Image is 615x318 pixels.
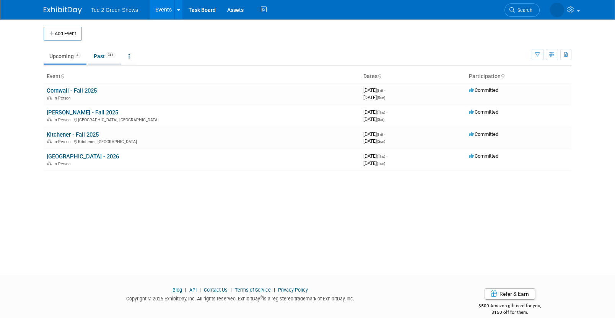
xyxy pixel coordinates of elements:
[44,27,82,41] button: Add Event
[47,153,119,160] a: [GEOGRAPHIC_DATA] - 2026
[54,161,73,166] span: In-Person
[377,139,385,144] span: (Sun)
[377,88,383,93] span: (Fri)
[363,116,384,122] span: [DATE]
[44,294,437,302] div: Copyright © 2025 ExhibitDay, Inc. All rights reserved. ExhibitDay is a registered trademark of Ex...
[448,309,572,316] div: $150 off for them.
[377,154,385,158] span: (Thu)
[377,117,384,122] span: (Sat)
[88,49,121,64] a: Past241
[204,287,228,293] a: Contact Us
[54,96,73,101] span: In-Person
[550,3,564,17] img: Robert Fell
[272,287,277,293] span: |
[47,116,357,122] div: [GEOGRAPHIC_DATA], [GEOGRAPHIC_DATA]
[235,287,271,293] a: Terms of Service
[44,49,86,64] a: Upcoming4
[363,87,385,93] span: [DATE]
[360,70,466,83] th: Dates
[469,131,498,137] span: Committed
[386,153,387,159] span: -
[183,287,188,293] span: |
[172,287,182,293] a: Blog
[363,160,385,166] span: [DATE]
[377,161,385,166] span: (Tue)
[448,298,572,315] div: $500 Amazon gift card for you,
[504,3,540,17] a: Search
[47,161,52,165] img: In-Person Event
[363,131,385,137] span: [DATE]
[54,139,73,144] span: In-Person
[377,96,385,100] span: (Sun)
[278,287,308,293] a: Privacy Policy
[229,287,234,293] span: |
[44,7,82,14] img: ExhibitDay
[91,7,138,13] span: Tee 2 Green Shows
[74,52,81,58] span: 4
[466,70,571,83] th: Participation
[47,87,97,94] a: Cornwall - Fall 2025
[60,73,64,79] a: Sort by Event Name
[384,131,385,137] span: -
[47,139,52,143] img: In-Person Event
[260,295,263,299] sup: ®
[47,117,52,121] img: In-Person Event
[386,109,387,115] span: -
[363,95,385,100] span: [DATE]
[384,87,385,93] span: -
[44,70,360,83] th: Event
[469,153,498,159] span: Committed
[469,87,498,93] span: Committed
[47,131,99,138] a: Kitchener - Fall 2025
[363,138,385,144] span: [DATE]
[469,109,498,115] span: Committed
[377,132,383,137] span: (Fri)
[198,287,203,293] span: |
[47,96,52,99] img: In-Person Event
[189,287,197,293] a: API
[54,117,73,122] span: In-Person
[363,109,387,115] span: [DATE]
[377,73,381,79] a: Sort by Start Date
[47,138,357,144] div: Kitchener, [GEOGRAPHIC_DATA]
[377,110,385,114] span: (Thu)
[501,73,504,79] a: Sort by Participation Type
[105,52,116,58] span: 241
[485,288,535,300] a: Refer & Earn
[363,153,387,159] span: [DATE]
[47,109,118,116] a: [PERSON_NAME] - Fall 2025
[515,7,532,13] span: Search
